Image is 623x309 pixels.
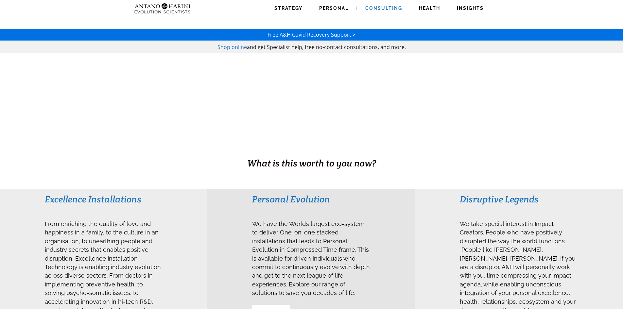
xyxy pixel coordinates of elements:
[217,43,247,51] a: Shop online
[45,193,163,205] h3: Excellence Installations
[419,6,440,11] span: Health
[274,6,303,11] span: Strategy
[247,157,376,169] span: What is this worth to you now?
[252,220,370,296] span: We have the World’s largest eco-system to deliver One-on-one stacked installations that leads to ...
[319,6,349,11] span: Personal
[460,193,578,205] h3: Disruptive Legends
[457,6,484,11] span: Insights
[252,193,370,205] h3: Personal Evolution
[268,31,355,38] a: Free A&H Covid Recovery Support >
[247,43,406,51] span: and get Specialist help, free no-contact consultations, and more.
[1,143,622,157] h1: BUSINESS. HEALTH. Family. Legacy
[365,6,402,11] span: Consulting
